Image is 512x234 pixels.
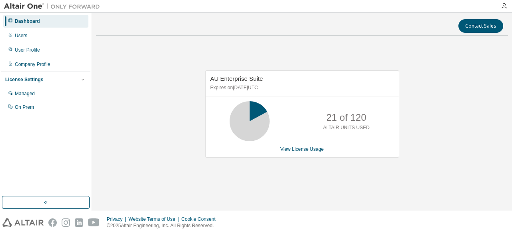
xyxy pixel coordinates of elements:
img: instagram.svg [62,218,70,227]
img: Altair One [4,2,104,10]
p: © 2025 Altair Engineering, Inc. All Rights Reserved. [107,222,220,229]
div: License Settings [5,76,43,83]
div: Cookie Consent [181,216,220,222]
button: Contact Sales [458,19,503,33]
p: 21 of 120 [326,111,366,124]
div: Dashboard [15,18,40,24]
div: User Profile [15,47,40,53]
div: Website Terms of Use [128,216,181,222]
img: youtube.svg [88,218,100,227]
div: Privacy [107,216,128,222]
div: On Prem [15,104,34,110]
img: linkedin.svg [75,218,83,227]
div: Company Profile [15,61,50,68]
img: altair_logo.svg [2,218,44,227]
div: Users [15,32,27,39]
p: Expires on [DATE] UTC [210,84,392,91]
img: facebook.svg [48,218,57,227]
span: AU Enterprise Suite [210,75,263,82]
div: Managed [15,90,35,97]
a: View License Usage [280,146,324,152]
p: ALTAIR UNITS USED [323,124,370,131]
